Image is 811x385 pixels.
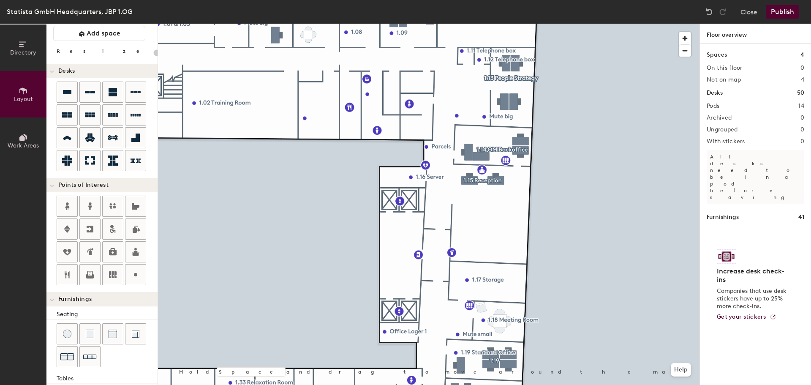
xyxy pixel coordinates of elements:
[798,213,804,222] h1: 41
[798,103,804,109] h2: 14
[131,330,140,338] img: Couch (corner)
[58,182,109,188] span: Points of Interest
[63,330,71,338] img: Stool
[766,5,799,19] button: Publish
[86,330,94,338] img: Cushion
[53,26,145,41] button: Add space
[800,126,804,133] h2: 0
[740,5,757,19] button: Close
[707,150,804,204] p: All desks need to be in a pod before saving
[125,323,146,344] button: Couch (corner)
[707,126,738,133] h2: Ungrouped
[707,88,723,98] h1: Desks
[79,323,101,344] button: Cushion
[109,330,117,338] img: Couch (middle)
[58,296,92,303] span: Furnishings
[705,8,713,16] img: Undo
[717,313,766,320] span: Get your stickers
[79,346,101,367] button: Couch (x3)
[57,346,78,367] button: Couch (x2)
[800,115,804,121] h2: 0
[718,8,727,16] img: Redo
[57,48,150,55] div: Resize
[700,24,811,44] h1: Floor overview
[707,65,743,71] h2: On this floor
[717,267,789,284] h4: Increase desk check-ins
[707,76,741,83] h2: Not on map
[7,6,133,17] div: Statista GmbH Headquarters, JBP 1.OG
[797,88,804,98] h1: 50
[707,115,732,121] h2: Archived
[57,310,158,319] div: Seating
[717,249,736,264] img: Sticker logo
[57,374,158,383] div: Tables
[8,142,39,149] span: Work Areas
[14,96,33,103] span: Layout
[83,350,97,363] img: Couch (x3)
[800,138,804,145] h2: 0
[707,138,745,145] h2: With stickers
[717,314,776,321] a: Get your stickers
[801,76,804,83] h2: 4
[800,50,804,60] h1: 4
[60,350,74,363] img: Couch (x2)
[717,287,789,310] p: Companies that use desk stickers have up to 25% more check-ins.
[10,49,36,56] span: Directory
[57,323,78,344] button: Stool
[707,103,719,109] h2: Pods
[102,323,123,344] button: Couch (middle)
[707,213,739,222] h1: Furnishings
[707,50,727,60] h1: Spaces
[671,363,691,377] button: Help
[800,65,804,71] h2: 0
[87,29,120,38] span: Add space
[58,68,75,74] span: Desks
